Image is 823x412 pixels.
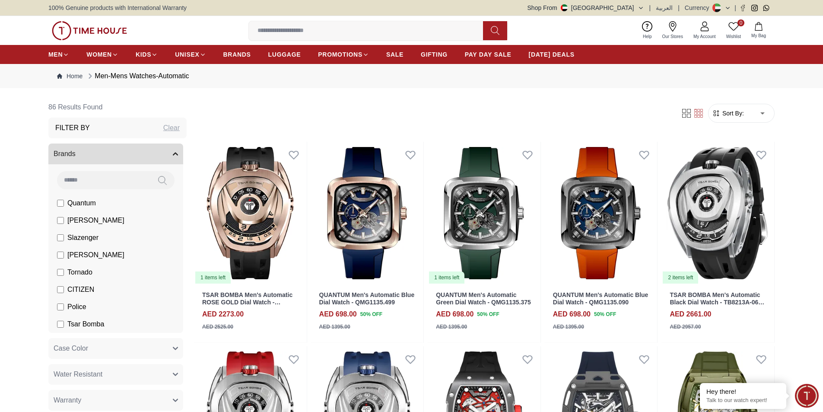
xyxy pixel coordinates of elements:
div: 1 items left [195,271,231,284]
input: [PERSON_NAME] [57,252,64,259]
a: SALE [386,47,404,62]
div: AED 1395.00 [436,323,467,331]
h4: AED 2273.00 [202,309,244,319]
div: 1 items left [429,271,464,284]
a: QUANTUM Men's Automatic Blue Dial Watch - QMG1135.499 [319,291,415,306]
button: العربية [656,3,673,12]
a: [DATE] DEALS [529,47,575,62]
span: [PERSON_NAME] [67,250,124,260]
div: AED 1395.00 [319,323,350,331]
h6: 86 Results Found [48,97,187,118]
span: UNISEX [175,50,199,59]
span: Warranty [54,395,81,406]
a: Facebook [740,5,746,11]
span: MEN [48,50,63,59]
span: KIDS [136,50,151,59]
span: PAY DAY SALE [465,50,512,59]
span: Tornado [67,267,92,278]
a: LUGGAGE [268,47,301,62]
div: Men-Mens Watches-Automatic [86,71,189,81]
input: Slazenger [57,234,64,241]
button: Brands [48,144,183,164]
a: TSAR BOMBA Men's Automatic ROSE GOLD Dial Watch - TB8213ASET-071 items left [194,142,307,284]
button: Shop From[GEOGRAPHIC_DATA] [527,3,644,12]
span: Slazenger [67,233,99,243]
span: PROMOTIONS [318,50,362,59]
nav: Breadcrumb [48,64,775,88]
span: 0 [737,19,744,26]
span: WOMEN [86,50,112,59]
input: Police [57,303,64,310]
h4: AED 698.00 [553,309,591,319]
a: QUANTUM Men's Automatic Green Dial Watch - QMG1135.3751 items left [427,142,540,284]
p: Talk to our watch expert! [706,397,780,404]
input: Tornado [57,269,64,276]
img: QUANTUM Men's Automatic Blue Dial Watch - QMG1135.090 [544,142,658,284]
a: MEN [48,47,69,62]
a: Whatsapp [763,5,769,11]
a: TSAR BOMBA Men's Automatic Black Dial Watch - TB8213A-06 SET [670,291,764,313]
div: AED 1395.00 [553,323,584,331]
span: Tsar Bomba [67,319,104,329]
div: AED 2957.00 [670,323,701,331]
div: 2 items left [663,271,698,284]
a: PAY DAY SALE [465,47,512,62]
span: 100% Genuine products with International Warranty [48,3,187,12]
span: Help [639,33,655,40]
div: Chat Widget [795,384,819,408]
span: Police [67,302,86,312]
img: QUANTUM Men's Automatic Green Dial Watch - QMG1135.375 [427,142,540,284]
a: TSAR BOMBA Men's Automatic Black Dial Watch - TB8213A-06 SET2 items left [661,142,774,284]
input: [PERSON_NAME] [57,217,64,224]
span: 50 % OFF [360,310,382,318]
span: Our Stores [659,33,686,40]
img: ... [52,21,127,40]
span: 50 % OFF [594,310,616,318]
span: BRANDS [223,50,251,59]
a: UNISEX [175,47,206,62]
a: TSAR BOMBA Men's Automatic ROSE GOLD Dial Watch - TB8213ASET-07 [202,291,292,313]
a: Our Stores [657,19,688,42]
span: SALE [386,50,404,59]
span: LUGGAGE [268,50,301,59]
span: GIFTING [421,50,448,59]
button: Water Resistant [48,364,183,385]
span: Brands [54,149,76,159]
span: Quantum [67,198,96,208]
div: Currency [685,3,713,12]
span: [DATE] DEALS [529,50,575,59]
img: TSAR BOMBA Men's Automatic ROSE GOLD Dial Watch - TB8213ASET-07 [194,142,307,284]
h4: AED 2661.00 [670,309,711,319]
span: | [678,3,680,12]
img: QUANTUM Men's Automatic Blue Dial Watch - QMG1135.499 [311,142,424,284]
a: Help [638,19,657,42]
a: GIFTING [421,47,448,62]
span: | [649,3,651,12]
input: Tsar Bomba [57,321,64,328]
div: AED 2525.00 [202,323,233,331]
a: Home [57,72,83,80]
span: My Account [690,33,719,40]
a: 0Wishlist [721,19,746,42]
span: Sort By: [721,109,744,118]
input: Quantum [57,200,64,207]
button: My Bag [746,20,771,41]
span: Wishlist [723,33,744,40]
span: Water Resistant [54,369,102,380]
input: CITIZEN [57,286,64,293]
span: | [734,3,736,12]
span: [PERSON_NAME] [67,215,124,226]
a: KIDS [136,47,158,62]
span: 50 % OFF [477,310,499,318]
div: Hey there! [706,387,780,396]
h4: AED 698.00 [319,309,357,319]
h3: Filter By [55,123,90,133]
a: Instagram [751,5,758,11]
span: My Bag [748,32,769,39]
a: QUANTUM Men's Automatic Green Dial Watch - QMG1135.375 [436,291,531,306]
button: Case Color [48,338,183,359]
img: TSAR BOMBA Men's Automatic Black Dial Watch - TB8213A-06 SET [661,142,774,284]
div: Clear [163,123,180,133]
